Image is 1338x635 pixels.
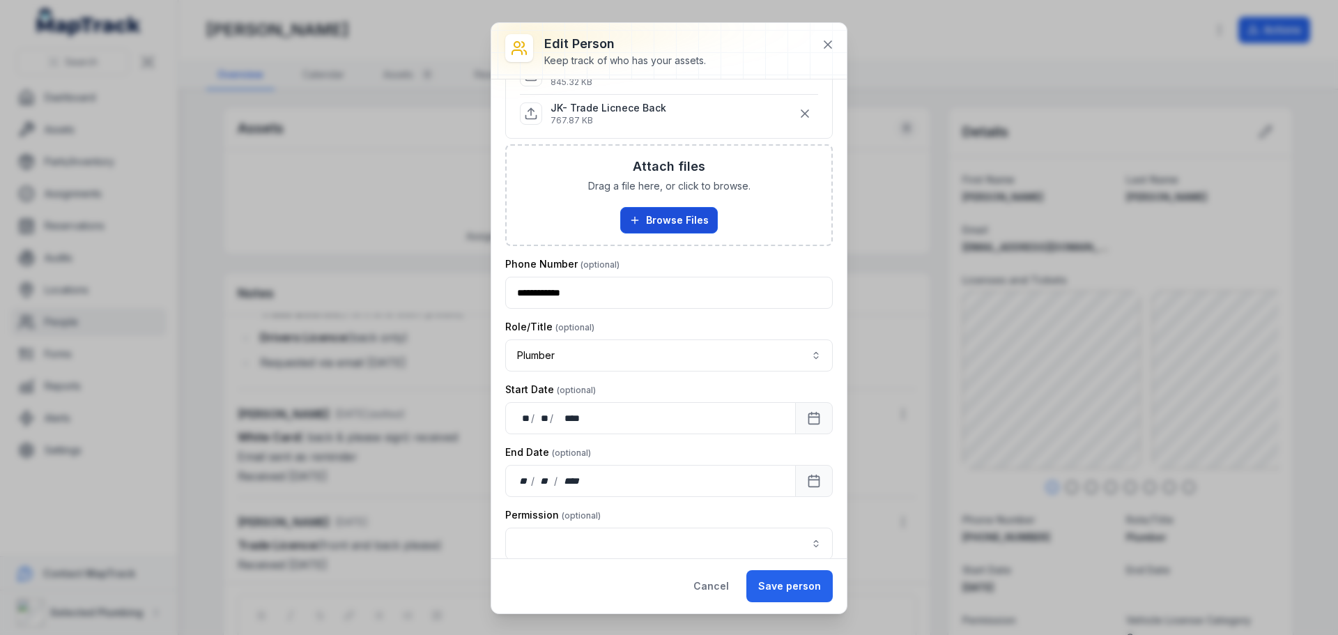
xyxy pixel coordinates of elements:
[559,474,585,488] div: year,
[517,411,531,425] div: day,
[633,157,705,176] h3: Attach files
[544,54,706,68] div: Keep track of who has your assets.
[536,474,555,488] div: month,
[551,77,666,88] p: 845.32 KB
[620,207,718,234] button: Browse Files
[588,179,751,193] span: Drag a file here, or click to browse.
[536,411,550,425] div: month,
[682,570,741,602] button: Cancel
[544,34,706,54] h3: Edit person
[505,320,594,334] label: Role/Title
[555,411,581,425] div: year,
[551,115,666,126] p: 767.87 KB
[551,101,666,115] p: JK- Trade Licnece Back
[746,570,833,602] button: Save person
[505,383,596,397] label: Start Date
[531,411,536,425] div: /
[531,474,536,488] div: /
[517,474,531,488] div: day,
[554,474,559,488] div: /
[795,402,833,434] button: Calendar
[550,411,555,425] div: /
[505,508,601,522] label: Permission
[505,445,591,459] label: End Date
[505,339,833,372] button: Plumber
[505,257,620,271] label: Phone Number
[795,465,833,497] button: Calendar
